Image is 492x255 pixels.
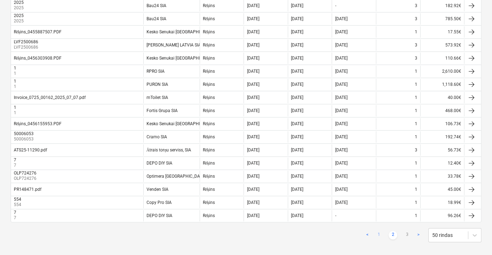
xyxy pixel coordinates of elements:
[147,82,168,87] div: PURON SIA
[14,13,24,18] div: 2025
[374,231,383,239] a: Page 1
[291,187,303,192] div: [DATE]
[291,161,303,166] div: [DATE]
[363,231,372,239] a: Previous page
[291,43,303,48] div: [DATE]
[247,213,259,218] div: [DATE]
[203,108,215,113] div: Rēķins
[203,174,215,179] div: Rēķins
[420,66,464,77] div: 2,610.00€
[415,56,417,61] div: 3
[415,3,417,8] div: 3
[335,134,347,139] div: [DATE]
[14,39,38,44] div: LVF2500686
[420,79,464,90] div: 1,118.60€
[147,29,223,34] div: Kesko Senukai [GEOGRAPHIC_DATA] AS
[247,3,259,8] div: [DATE]
[147,148,191,153] div: Ātrais torņu serviss, SIA
[147,200,172,205] div: Copy Pro SIA
[415,148,417,153] div: 3
[415,161,417,166] div: 1
[147,56,223,61] div: Kesko Senukai [GEOGRAPHIC_DATA] AS
[335,200,347,205] div: [DATE]
[415,187,417,192] div: 1
[247,134,259,139] div: [DATE]
[335,16,347,21] div: [DATE]
[14,105,16,110] div: 1
[14,197,21,202] div: 554
[203,187,215,192] div: Rēķins
[414,231,423,239] a: Next page
[335,29,347,34] div: [DATE]
[420,144,464,156] div: 56.73€
[14,84,18,90] p: 1
[291,213,303,218] div: [DATE]
[247,95,259,100] div: [DATE]
[420,171,464,182] div: 33.78€
[291,69,303,74] div: [DATE]
[291,56,303,61] div: [DATE]
[247,108,259,113] div: [DATE]
[203,200,215,205] div: Rēķins
[147,16,166,21] div: Bau24 SIA
[291,16,303,21] div: [DATE]
[203,161,215,166] div: Rēķins
[420,210,464,221] div: 96.26€
[14,5,25,11] p: 2025
[14,95,86,100] div: Invoice_0725_00162_2025_07_07.pdf
[203,121,215,127] div: Rēķins
[247,69,259,74] div: [DATE]
[14,210,16,215] div: 7
[247,56,259,61] div: [DATE]
[291,95,303,100] div: [DATE]
[247,148,259,153] div: [DATE]
[247,187,259,192] div: [DATE]
[14,136,35,142] p: 50006053
[147,121,223,126] div: Kesko Senukai [GEOGRAPHIC_DATA] AS
[203,43,215,48] div: Rēķins
[415,29,417,34] div: 1
[147,95,168,100] div: mToilet SIA
[14,176,38,182] p: OLP724276
[420,92,464,103] div: 40.00€
[291,121,303,126] div: [DATE]
[203,82,215,87] div: Rēķins
[203,29,215,35] div: Rēķins
[335,108,347,113] div: [DATE]
[203,95,215,100] div: Rēķins
[335,56,347,61] div: [DATE]
[335,174,347,179] div: [DATE]
[415,134,417,139] div: 1
[203,69,215,74] div: Rēķins
[147,108,178,113] div: Fortis Grupa SIA
[291,82,303,87] div: [DATE]
[147,174,213,179] div: Optimera [GEOGRAPHIC_DATA] SIA
[415,69,417,74] div: 1
[247,16,259,21] div: [DATE]
[247,82,259,87] div: [DATE]
[14,44,40,50] p: LVF2500686
[420,184,464,195] div: 45.00€
[389,231,397,239] a: Page 2 is your current page
[335,43,347,48] div: [DATE]
[14,215,18,221] p: 7
[415,95,417,100] div: 1
[247,43,259,48] div: [DATE]
[14,29,62,35] div: Rēķins_0455887507.PDF
[14,110,18,116] p: 1
[203,16,215,22] div: Rēķins
[14,71,18,77] p: 1
[420,39,464,51] div: 573.92€
[14,66,16,71] div: 1
[335,82,347,87] div: [DATE]
[14,162,18,168] p: 7
[147,187,168,192] div: Venden SIA
[415,200,417,205] div: 1
[203,3,215,9] div: Rēķins
[415,121,417,126] div: 1
[14,56,62,61] div: Rēķins_0456303908.PDF
[415,174,417,179] div: 1
[247,200,259,205] div: [DATE]
[420,26,464,38] div: 17.55€
[291,200,303,205] div: [DATE]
